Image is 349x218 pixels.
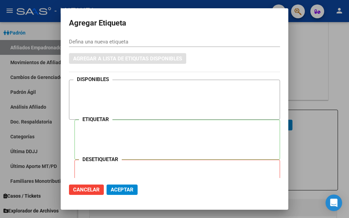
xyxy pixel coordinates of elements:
[69,17,280,30] h2: Agregar Etiqueta
[79,155,122,164] h4: DESETIQUETAR
[79,115,112,124] h4: ETIQUETAR
[69,53,186,64] button: Agregar a lista de etiqutas disponibles
[73,56,182,62] span: Agregar a lista de etiqutas disponibles
[73,187,100,193] span: Cancelar
[111,187,133,193] span: Aceptar
[107,185,138,195] button: Aceptar
[69,185,104,195] button: Cancelar
[326,195,342,211] div: Open Intercom Messenger
[73,75,112,84] h4: DISPONIBLES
